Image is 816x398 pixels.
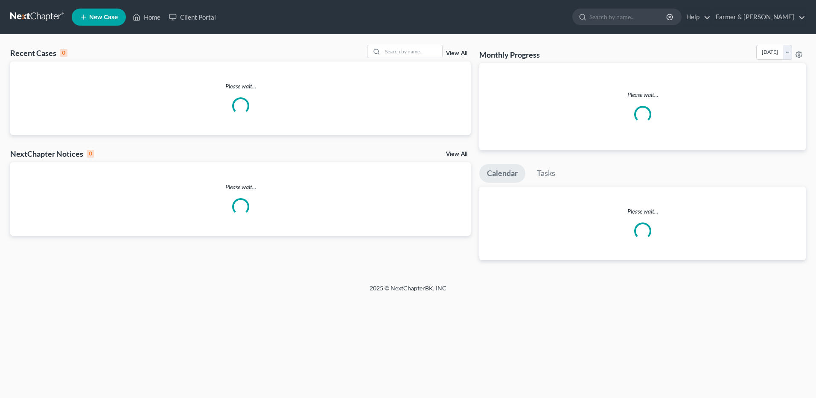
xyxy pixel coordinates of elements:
a: View All [446,50,467,56]
a: Home [128,9,165,25]
div: NextChapter Notices [10,149,94,159]
a: Help [682,9,711,25]
p: Please wait... [10,82,471,91]
p: Please wait... [479,207,806,216]
a: View All [446,151,467,157]
p: Please wait... [486,91,799,99]
h3: Monthly Progress [479,50,540,60]
input: Search by name... [382,45,442,58]
span: New Case [89,14,118,20]
div: 0 [87,150,94,158]
a: Client Portal [165,9,220,25]
div: 0 [60,49,67,57]
div: Recent Cases [10,48,67,58]
div: 2025 © NextChapterBK, INC [165,284,651,299]
a: Calendar [479,164,525,183]
input: Search by name... [589,9,667,25]
a: Farmer & [PERSON_NAME] [711,9,805,25]
p: Please wait... [10,183,471,191]
a: Tasks [529,164,563,183]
